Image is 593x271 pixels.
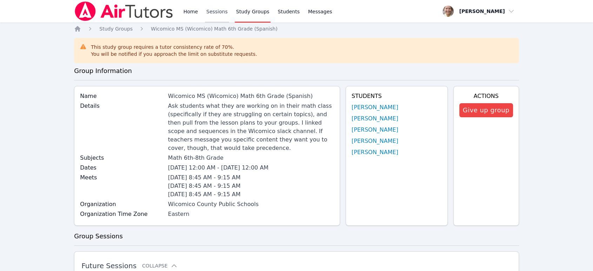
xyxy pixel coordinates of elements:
label: Name [80,92,164,100]
a: [PERSON_NAME] [352,103,398,112]
li: [DATE] 8:45 AM - 9:15 AM [168,190,334,199]
nav: Breadcrumb [74,25,519,32]
h3: Group Sessions [74,231,519,241]
a: [PERSON_NAME] [352,148,398,157]
button: Give up group [459,103,513,117]
label: Details [80,102,164,110]
span: Future Sessions [81,262,136,270]
label: Dates [80,164,164,172]
div: Math 6th-8th Grade [168,154,334,162]
a: [PERSON_NAME] [352,114,398,123]
div: Eastern [168,210,334,218]
label: Organization Time Zone [80,210,164,218]
label: Organization [80,200,164,209]
label: Subjects [80,154,164,162]
button: Collapse [142,262,177,269]
h4: Students [352,92,442,100]
a: Study Groups [99,25,133,32]
h3: Group Information [74,66,519,76]
a: [PERSON_NAME] [352,137,398,145]
li: [DATE] 8:45 AM - 9:15 AM [168,173,334,182]
div: Ask students what they are working on in their math class (specifically if they are struggling on... [168,102,334,152]
div: This study group requires a tutor consistency rate of 70 %. [91,44,257,58]
span: [DATE] 12:00 AM - [DATE] 12:00 AM [168,164,268,171]
img: Air Tutors [74,1,173,21]
span: Wicomico MS (Wicomico) Math 6th Grade (Spanish) [151,26,278,32]
div: You will be notified if you approach the limit on substitute requests. [91,51,257,58]
h4: Actions [459,92,513,100]
a: Wicomico MS (Wicomico) Math 6th Grade (Spanish) [151,25,278,32]
div: Wicomico MS (Wicomico) Math 6th Grade (Spanish) [168,92,334,100]
a: [PERSON_NAME] [352,126,398,134]
span: Messages [308,8,332,15]
li: [DATE] 8:45 AM - 9:15 AM [168,182,334,190]
label: Meets [80,173,164,182]
span: Study Groups [99,26,133,32]
div: Wicomico County Public Schools [168,200,334,209]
